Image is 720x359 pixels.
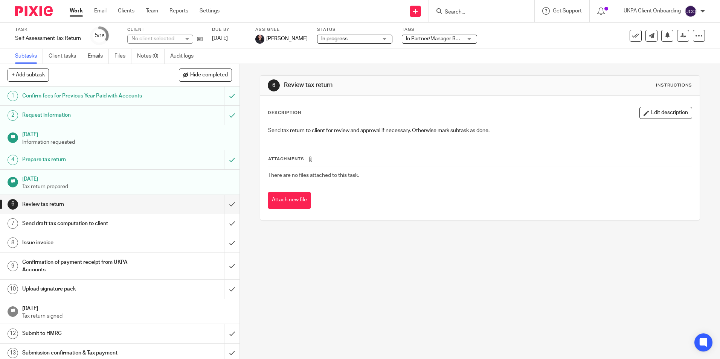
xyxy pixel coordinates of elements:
button: Edit description [639,107,692,119]
p: UKPA Client Onboarding [624,7,681,15]
p: Description [268,110,301,116]
label: Tags [402,27,477,33]
button: + Add subtask [8,68,49,81]
span: Hide completed [190,72,228,78]
h1: Request information [22,110,152,121]
span: Get Support [553,8,582,14]
h1: Review tax return [284,81,496,89]
div: 6 [8,199,18,210]
div: 13 [8,348,18,358]
a: Team [146,7,158,15]
a: Clients [118,7,134,15]
a: Reports [169,7,188,15]
img: Pixie [15,6,53,16]
p: Send tax return to client for review and approval if necessary. Otherwise mark subtask as done. [268,127,691,134]
span: In Partner/Manager Review [406,36,469,41]
h1: Submit to HMRC [22,328,152,339]
div: 6 [268,79,280,91]
label: Assignee [255,27,308,33]
a: Emails [88,49,109,64]
h1: Confirm fees for Previous Year Paid with Accounts [22,90,152,102]
div: 12 [8,329,18,339]
div: 4 [8,155,18,165]
div: 8 [8,237,18,248]
a: Notes (0) [137,49,165,64]
h1: Upload signature pack [22,283,152,295]
span: [PERSON_NAME] [266,35,308,43]
h1: Review tax return [22,199,152,210]
h1: Prepare tax return [22,154,152,165]
a: Audit logs [170,49,199,64]
button: Attach new file [268,192,311,209]
img: MicrosoftTeams-image.jfif [255,35,264,44]
a: Client tasks [49,49,82,64]
a: Email [94,7,107,15]
div: Instructions [656,82,692,88]
div: 9 [8,261,18,271]
img: svg%3E [685,5,697,17]
h1: Submission confirmation & Tax payment [22,347,152,359]
button: Hide completed [179,68,232,81]
h1: Issue invoice [22,237,152,248]
a: Work [70,7,83,15]
p: Tax return signed [22,312,232,320]
h1: Confirmation of payment receipt from UKPA Accounts [22,257,152,276]
p: Tax return prepared [22,183,232,190]
label: Status [317,27,392,33]
div: 7 [8,218,18,229]
div: Self Assessment Tax Return [15,35,81,42]
a: Settings [200,7,220,15]
small: /15 [98,34,105,38]
div: No client selected [131,35,180,43]
h1: [DATE] [22,173,232,183]
p: Information requested [22,138,232,146]
div: 5 [95,31,105,40]
div: 1 [8,91,18,101]
span: [DATE] [212,36,228,41]
span: Attachments [268,157,304,161]
label: Client [127,27,203,33]
label: Task [15,27,81,33]
div: 10 [8,284,18,294]
span: There are no files attached to this task. [268,173,359,178]
input: Search [444,9,512,16]
label: Due by [212,27,246,33]
div: 2 [8,110,18,121]
a: Files [114,49,131,64]
h1: Send draft tax computation to client [22,218,152,229]
span: In progress [321,36,348,41]
a: Subtasks [15,49,43,64]
h1: [DATE] [22,303,232,312]
h1: [DATE] [22,129,232,138]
